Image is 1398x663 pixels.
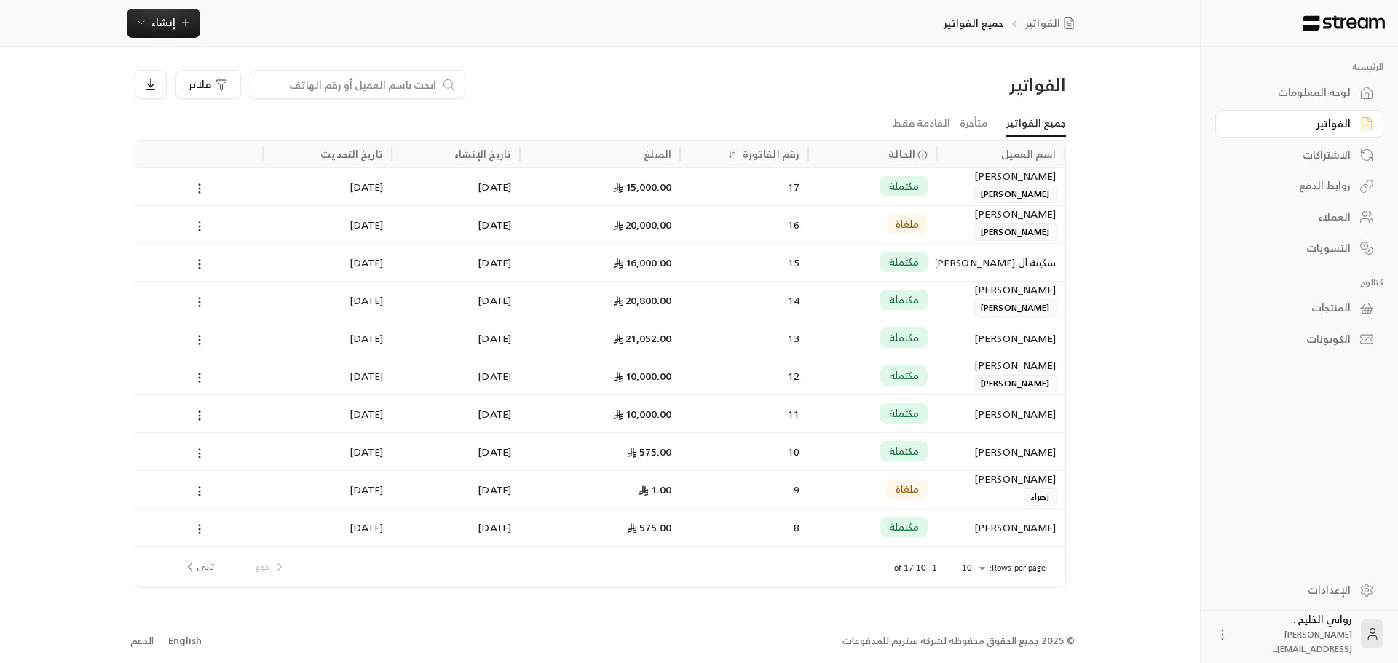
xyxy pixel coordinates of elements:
div: 8 [689,509,799,546]
a: الكوبونات [1215,325,1383,354]
div: [PERSON_NAME] [945,206,1056,222]
button: فلاتر [175,70,241,99]
span: مكتملة [889,406,920,421]
div: 10,000.00 [529,357,671,394]
div: [DATE] [400,357,511,394]
div: [DATE] [272,319,383,357]
div: [DATE] [400,244,511,281]
span: إنشاء [151,13,175,31]
div: [DATE] [400,206,511,243]
div: روابي الخليج . [1239,612,1352,656]
span: مكتملة [889,330,920,345]
a: جميع الفواتير [1006,111,1066,137]
button: next page [178,555,220,579]
nav: breadcrumb [944,16,1080,31]
div: [DATE] [272,471,383,508]
div: العملاء [1233,210,1351,224]
div: 11 [689,395,799,432]
div: 15,000.00 [529,168,671,205]
div: © 2025 جميع الحقوق محفوظة لشركة ستريم للمدفوعات. [841,634,1075,648]
div: التسويات [1233,241,1351,255]
div: 15 [689,244,799,281]
div: [DATE] [272,509,383,546]
div: تاريخ التحديث [320,145,383,163]
div: 20,800.00 [529,282,671,319]
p: الرئيسية [1215,61,1383,73]
div: [PERSON_NAME] [945,433,1056,470]
div: English [168,634,202,648]
span: زهراء [1024,488,1057,506]
div: [PERSON_NAME] [945,509,1056,546]
span: [PERSON_NAME] [974,186,1057,203]
div: 16 [689,206,799,243]
div: 10 [955,559,990,577]
div: 1.00 [529,471,671,508]
div: الكوبونات [1233,332,1351,346]
span: مكتملة [889,255,920,269]
div: 575.00 [529,509,671,546]
a: الإعدادات [1215,576,1383,604]
div: 9 [689,471,799,508]
div: [DATE] [272,357,383,394]
div: 17 [689,168,799,205]
div: [DATE] [400,319,511,357]
span: مكتملة [889,368,920,383]
p: كتالوج [1215,277,1383,288]
div: [PERSON_NAME] [945,395,1056,432]
p: Rows per page: [990,562,1046,573]
span: ملغاة [896,482,920,496]
a: المنتجات [1215,294,1383,322]
div: [DATE] [272,395,383,432]
span: ملغاة [896,217,920,231]
div: 13 [689,319,799,357]
button: إنشاء [127,9,200,38]
div: 16,000.00 [529,244,671,281]
input: ابحث باسم العميل أو رقم الهاتف [259,76,437,92]
div: [PERSON_NAME] [945,319,1056,357]
div: [PERSON_NAME] [945,357,1056,373]
div: تاريخ الإنشاء [454,145,511,163]
div: الاشتراكات [1233,148,1351,162]
div: سكينة ال [PERSON_NAME] [945,244,1056,281]
span: مكتملة [889,444,920,458]
div: روابط الدفع [1233,178,1351,193]
div: 20,000.00 [529,206,671,243]
div: رقم الفاتورة [743,145,799,163]
span: مكتملة [889,293,920,307]
a: التسويات [1215,234,1383,262]
div: [DATE] [400,168,511,205]
div: 575.00 [529,433,671,470]
button: Sort [724,146,741,163]
img: Logo [1301,15,1386,31]
div: [DATE] [272,168,383,205]
a: الدعم [126,628,159,654]
span: فلاتر [189,79,211,90]
p: 1–10 of 17 [894,562,937,573]
div: اسم العميل [1001,145,1056,163]
span: [PERSON_NAME] [974,299,1057,317]
div: [DATE] [400,395,511,432]
a: القادمة فقط [893,111,950,136]
span: الحالة [888,146,915,162]
div: [DATE] [400,433,511,470]
div: الفواتير [1233,116,1351,131]
a: روابط الدفع [1215,172,1383,200]
a: العملاء [1215,203,1383,231]
span: [PERSON_NAME] [974,223,1057,241]
span: [PERSON_NAME][EMAIL_ADDRESS]... [1273,627,1352,656]
a: الفواتير [1025,16,1081,31]
span: [PERSON_NAME] [974,375,1057,392]
div: [DATE] [272,244,383,281]
div: [DATE] [400,282,511,319]
span: مكتملة [889,179,920,194]
p: جميع الفواتير [944,16,1003,31]
a: الفواتير [1215,110,1383,138]
a: لوحة المعلومات [1215,79,1383,107]
div: [DATE] [272,433,383,470]
div: [DATE] [400,471,511,508]
div: [DATE] [272,206,383,243]
div: 12 [689,357,799,394]
div: المبلغ [644,145,671,163]
div: 14 [689,282,799,319]
div: [PERSON_NAME] [945,471,1056,487]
